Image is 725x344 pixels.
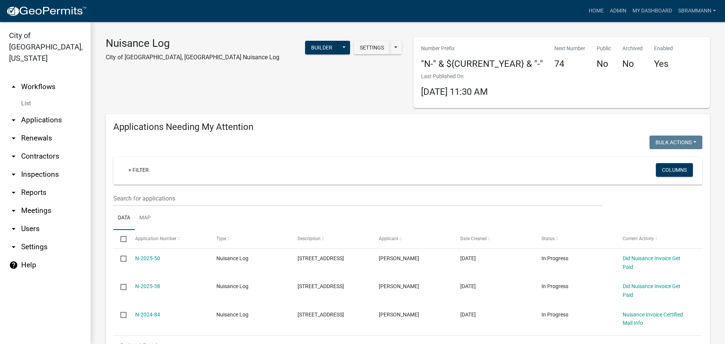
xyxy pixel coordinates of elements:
[421,45,543,52] p: Number Prefix
[216,312,248,318] span: Nuisance Log
[379,236,398,241] span: Applicant
[460,283,476,289] span: 05/20/2025
[372,230,453,248] datatable-header-cell: Applicant
[9,152,18,161] i: arrow_drop_down
[298,236,321,241] span: Description
[597,59,611,69] h4: No
[623,312,683,326] a: Nuisance Invoice Certified Mail Info
[9,170,18,179] i: arrow_drop_down
[541,236,555,241] span: Status
[541,283,568,289] span: In Progress
[586,4,607,18] a: Home
[9,188,18,197] i: arrow_drop_down
[460,312,476,318] span: 07/31/2024
[305,41,338,54] button: Builder
[421,86,488,97] span: [DATE] 11:30 AM
[298,283,344,289] span: 111 COURT ST
[135,312,160,318] a: N-2024-84
[216,283,248,289] span: Nuisance Log
[421,73,488,80] p: Last Published On
[298,255,344,261] span: 405 MARKET ST
[379,255,419,261] span: Jack Gubbels
[113,191,602,206] input: Search for applications
[9,261,18,270] i: help
[654,45,673,52] p: Enabled
[623,283,680,298] a: Did Nuisance Invoice Get Paid
[656,163,693,177] button: Columns
[554,59,585,69] h4: 74
[209,230,290,248] datatable-header-cell: Type
[629,4,675,18] a: My Dashboard
[623,236,654,241] span: Current Activity
[460,236,487,241] span: Date Created
[623,255,680,270] a: Did Nuisance Invoice Get Paid
[622,59,643,69] h4: No
[9,82,18,91] i: arrow_drop_up
[379,312,419,318] span: Jack Gubbels
[453,230,534,248] datatable-header-cell: Date Created
[649,136,702,149] button: Bulk Actions
[9,242,18,251] i: arrow_drop_down
[135,255,160,261] a: N-2025-50
[654,59,673,69] h4: Yes
[379,283,419,289] span: Jack Gubbels
[615,230,697,248] datatable-header-cell: Current Activity
[122,163,155,177] a: + Filter
[460,255,476,261] span: 06/19/2025
[298,312,344,318] span: 2111 7TH ST
[541,312,568,318] span: In Progress
[354,41,390,54] button: Settings
[113,230,128,248] datatable-header-cell: Select
[675,4,719,18] a: SBrammann
[106,37,279,50] h3: Nuisance Log
[607,4,629,18] a: Admin
[113,206,135,230] a: Data
[622,45,643,52] p: Archived
[113,122,702,133] h4: Applications Needing My Attention
[216,255,248,261] span: Nuisance Log
[128,230,209,248] datatable-header-cell: Application Number
[554,45,585,52] p: Next Number
[106,53,279,62] p: City of [GEOGRAPHIC_DATA], [GEOGRAPHIC_DATA] Nuisance Log
[135,283,160,289] a: N-2025-38
[135,206,155,230] a: Map
[534,230,615,248] datatable-header-cell: Status
[9,224,18,233] i: arrow_drop_down
[541,255,568,261] span: In Progress
[9,206,18,215] i: arrow_drop_down
[216,236,226,241] span: Type
[9,134,18,143] i: arrow_drop_down
[9,116,18,125] i: arrow_drop_down
[135,236,176,241] span: Application Number
[290,230,372,248] datatable-header-cell: Description
[421,59,543,69] h4: "N-" & ${CURRENT_YEAR} & "-"
[597,45,611,52] p: Public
